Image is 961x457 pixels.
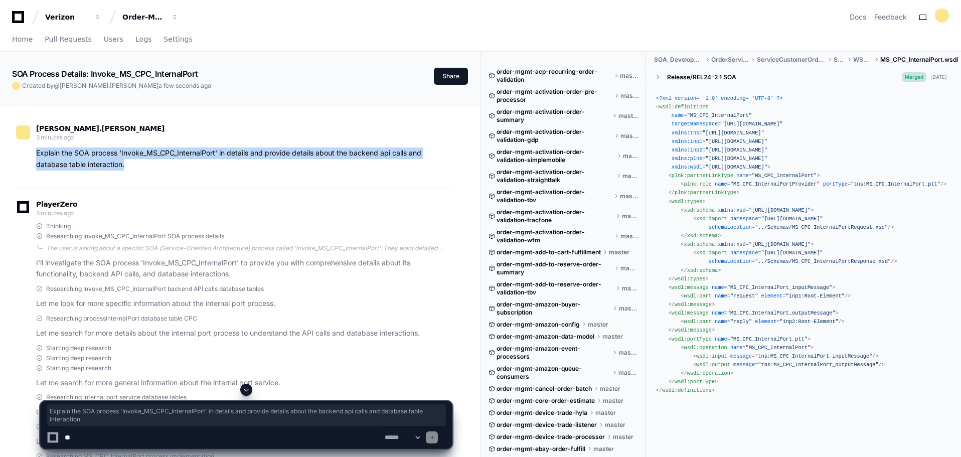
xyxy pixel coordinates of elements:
a: Docs [850,12,866,22]
span: master [620,232,638,240]
span: xmlns:plnk [672,156,703,162]
div: The user is asking about a specific SOA (Service-Oriented Architecture) process called 'Invoke_MS... [46,244,452,252]
button: Order-Management-Legacy [118,8,183,26]
span: master [602,333,623,341]
span: order-mgmt-amazon-queue-consumers [497,365,610,381]
span: master [622,172,638,180]
span: "MS_CPC_InternalPort" [746,345,811,351]
span: </ > [681,267,721,273]
span: xsd:schema [687,267,718,273]
span: < = = /> [656,250,897,264]
span: < = = /> [681,181,946,187]
span: "tns:MS_CPC_InternalPort_ptt" [851,181,940,187]
span: master [619,304,638,313]
span: xmlns:xsd [718,207,745,213]
a: Logs [135,28,151,51]
span: order-mgmt-activation-order-validation-straighttalk [497,168,614,184]
p: Let me search for more general information about the internal port service. [36,377,452,389]
span: order-mgmt-activation-order-validation-tbv [497,188,612,204]
span: wsdl:operation [687,370,730,376]
span: name [730,345,743,351]
span: [PERSON_NAME].[PERSON_NAME] [60,82,158,89]
span: < = > [669,310,839,316]
span: < = > [681,241,814,247]
span: </ > [681,370,733,376]
span: order-mgmt-activation-order-validation-wfm [497,228,612,244]
span: namespace [730,250,758,256]
span: order-mgmt-activation-order-validation-tracfone [497,208,614,224]
span: targetNamespace [672,121,718,127]
span: xmlns:inp2 [672,147,703,153]
span: 3 minutes ago [36,209,74,217]
span: Starting deep research [46,354,111,362]
span: message [733,362,755,368]
span: schemaLocation [709,258,752,264]
span: master [609,248,629,256]
span: xsd:schema [684,207,715,213]
span: SOA_Development [654,56,703,64]
span: wsdl:part [684,293,711,299]
span: [PERSON_NAME].[PERSON_NAME] [36,124,165,132]
span: order-mgmt-activation-order-summary [497,108,610,124]
span: wsdl:message [675,301,712,308]
span: < > [669,199,706,205]
span: "../Schemas/MS_CPC_InternalPortRequest.xsd" [755,224,888,230]
span: a few seconds ago [158,82,211,89]
span: master [620,192,638,200]
span: "reply" [730,319,752,325]
span: Home [12,36,33,42]
span: order-mgmt-add-to-reserve-order-summary [497,260,612,276]
span: order-mgmt-add-to-reserve-order-validation-tbv [497,280,614,296]
span: "[URL][DOMAIN_NAME]" [749,207,811,213]
span: < = /> [693,362,885,368]
span: WSDLs [853,56,872,64]
span: wsdl:types [675,276,706,282]
span: wsdl:message [672,310,709,316]
a: Pull Requests [45,28,91,51]
span: wsdl:definitions [659,104,709,110]
span: master [622,212,638,220]
button: Feedback [874,12,907,22]
p: Explain the SOA process 'Invoke_MS_CPC_InternalPort' in details and provide details about the bac... [36,147,452,171]
span: "[URL][DOMAIN_NAME]" [706,138,767,144]
span: wsdl:output [696,362,730,368]
div: [DATE] [930,73,947,81]
span: name [672,112,684,118]
span: wsdl:portType [675,379,715,385]
div: Verizon [45,12,88,22]
span: "tns:MS_CPC_InternalPort_inputMessage" [755,353,872,359]
span: schemaLocation [709,224,752,230]
span: message [730,353,752,359]
span: master [618,112,638,120]
span: Starting deep research [46,344,111,352]
span: order-mgmt-activation-order-pre-processor [497,88,612,104]
span: wsdl:portType [672,336,712,342]
span: < = > [681,345,814,351]
span: xsd:import [696,250,727,256]
span: xmlns:inp1 [672,138,703,144]
span: name [715,181,727,187]
span: < = = /> [656,216,894,230]
span: Researching processInternalPort database table CPC [46,315,197,323]
span: name [715,336,727,342]
span: Starting deep research [46,364,111,372]
span: < = /> [693,353,879,359]
span: order-mgmt-amazon-config [497,321,580,329]
span: master [620,92,638,100]
span: Created by [22,82,211,90]
span: Settings [164,36,192,42]
span: </ > [669,190,740,196]
span: < = > [669,336,811,342]
span: "MS_CPC_InternalPortProvider" [730,181,820,187]
span: name [712,310,724,316]
span: "request" [730,293,758,299]
span: plnk:partnerLinkType [672,173,733,179]
span: "../Schemas/MS_CPC_InternalPortResponse.xsd" [755,258,891,264]
span: PlayerZero [36,201,77,207]
span: xmlns:tns [672,130,699,136]
span: </ > [669,327,715,333]
span: SOA [834,56,845,64]
span: "[URL][DOMAIN_NAME]" [761,216,823,222]
span: element [761,293,783,299]
p: Let me look for more specific information about the internal port process. [36,298,452,310]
